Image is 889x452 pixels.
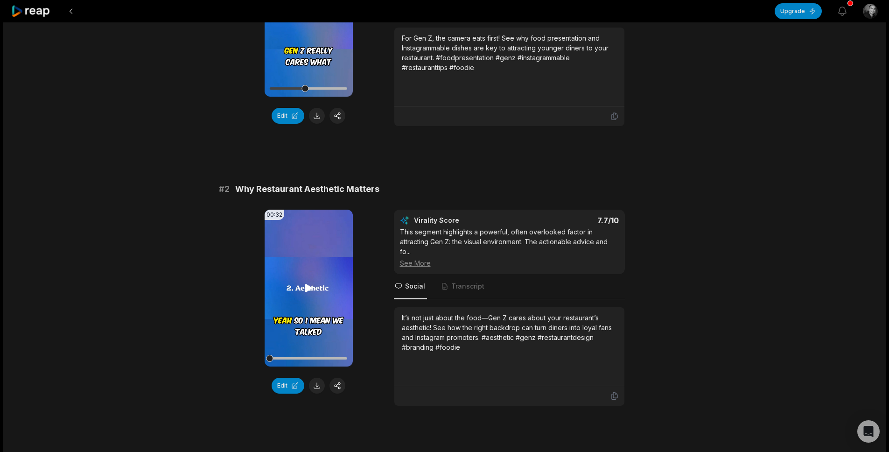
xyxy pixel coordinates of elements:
[272,378,304,394] button: Edit
[394,274,625,299] nav: Tabs
[402,33,617,72] div: For Gen Z, the camera eats first! See why food presentation and Instagrammable dishes are key to ...
[451,282,484,291] span: Transcript
[400,258,619,268] div: See More
[857,420,880,443] div: Open Intercom Messenger
[402,313,617,352] div: It’s not just about the food—Gen Z cares about your restaurant’s aesthetic! See how the right bac...
[518,216,619,225] div: 7.7 /10
[414,216,514,225] div: Virality Score
[400,227,619,268] div: This segment highlights a powerful, often overlooked factor in attracting Gen Z: the visual envir...
[265,210,353,367] video: Your browser does not support mp4 format.
[219,183,230,196] span: # 2
[272,108,304,124] button: Edit
[775,3,822,19] button: Upgrade
[235,183,379,196] span: Why Restaurant Aesthetic Matters
[405,282,425,291] span: Social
